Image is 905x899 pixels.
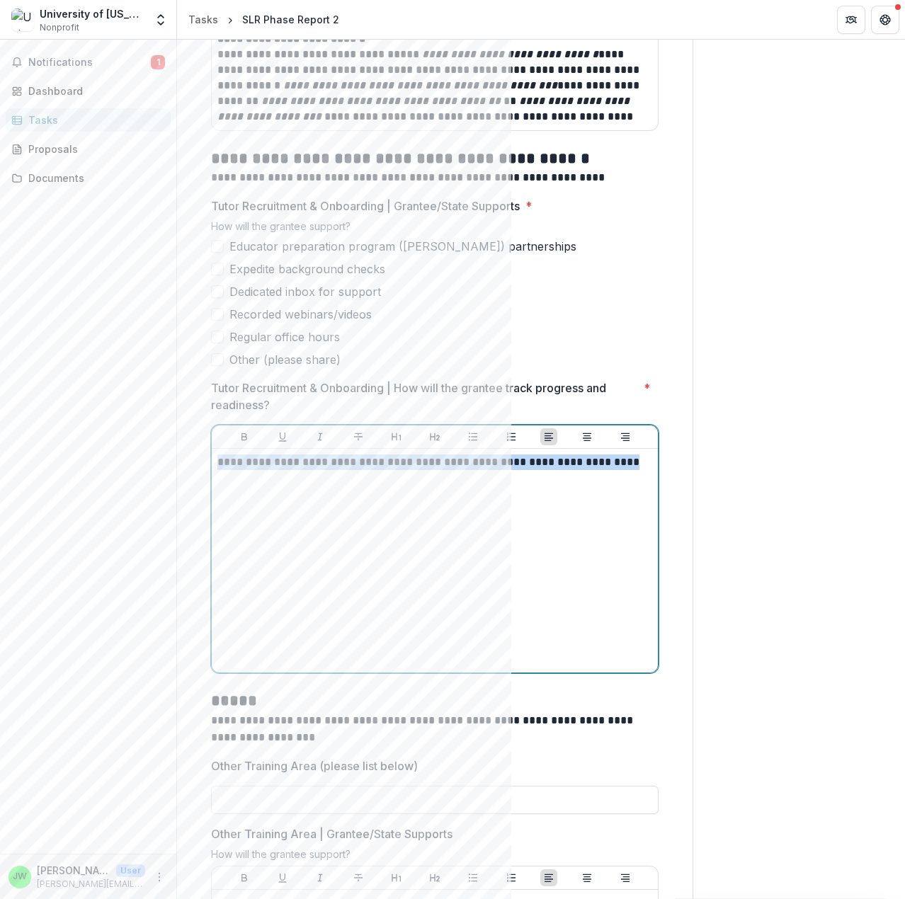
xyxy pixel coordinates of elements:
button: Ordered List [503,428,520,445]
p: User [116,864,145,877]
a: Documents [6,166,171,190]
div: How will the grantee support? [211,848,659,866]
button: Align Left [540,869,557,886]
button: Bullet List [465,869,482,886]
span: Educator preparation program ([PERSON_NAME]) partnerships [229,238,576,255]
p: [PERSON_NAME][EMAIL_ADDRESS][DOMAIN_NAME] [37,878,145,891]
p: Other Training Area (please list below) [211,757,418,774]
div: Tasks [28,113,159,127]
button: Heading 1 [388,428,405,445]
button: Bullet List [465,428,482,445]
a: Tasks [183,9,224,30]
button: Align Center [579,428,596,445]
button: Partners [837,6,865,34]
button: Heading 2 [426,869,443,886]
button: Heading 1 [388,869,405,886]
div: SLR Phase Report 2 [242,12,339,27]
div: How will the grantee support? [211,220,659,238]
div: Documents [28,171,159,185]
span: Other (please share) [229,351,341,368]
button: More [151,869,168,886]
p: Tutor Recruitment & Onboarding | Grantee/State Supports [211,197,520,214]
div: Proposals [28,142,159,156]
button: Italicize [312,428,329,445]
nav: breadcrumb [183,9,345,30]
span: 1 [151,55,165,69]
button: Align Left [540,428,557,445]
button: Align Right [617,869,634,886]
span: Dedicated inbox for support [229,283,381,300]
span: Nonprofit [40,21,79,34]
a: Dashboard [6,79,171,103]
button: Bold [236,869,253,886]
button: Strike [350,428,367,445]
span: Recorded webinars/videos [229,306,372,323]
div: Dashboard [28,84,159,98]
button: Align Right [617,428,634,445]
button: Notifications1 [6,51,171,74]
a: Tasks [6,108,171,132]
p: [PERSON_NAME] [37,863,110,878]
p: Tutor Recruitment & Onboarding | How will the grantee track progress and readiness? [211,379,638,413]
button: Strike [350,869,367,886]
button: Bold [236,428,253,445]
button: Ordered List [503,869,520,886]
span: Expedite background checks [229,260,385,277]
span: Notifications [28,57,151,69]
button: Align Center [579,869,596,886]
img: University of Florida Foundation, Inc. [11,8,34,31]
button: Underline [274,428,291,445]
p: Other Training Area | Grantee/State Supports [211,825,452,842]
button: Italicize [312,869,329,886]
div: University of [US_STATE] Foundation, Inc. [40,6,145,21]
button: Heading 2 [426,428,443,445]
a: Proposals [6,137,171,161]
span: Regular office hours [229,328,340,345]
button: Underline [274,869,291,886]
button: Open entity switcher [151,6,171,34]
div: Tasks [188,12,218,27]
button: Get Help [871,6,899,34]
div: Jennie Wise [13,872,27,881]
